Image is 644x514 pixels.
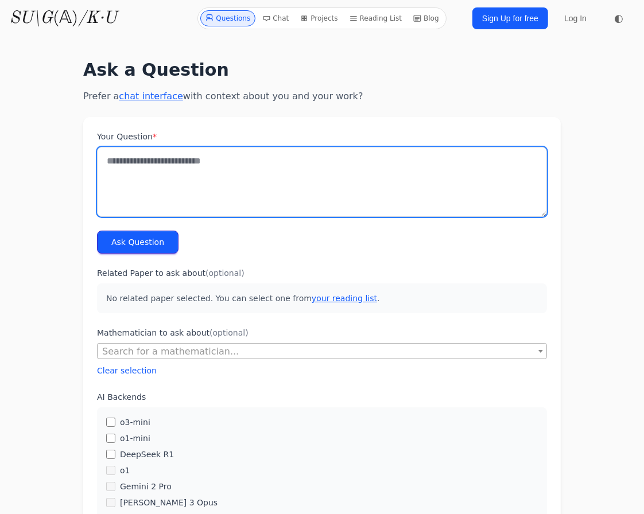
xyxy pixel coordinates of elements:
[258,10,293,26] a: Chat
[120,497,218,508] label: [PERSON_NAME] 3 Opus
[200,10,255,26] a: Questions
[97,283,547,313] p: No related paper selected. You can select one from .
[97,343,547,359] span: Search for a mathematician...
[312,294,377,303] a: your reading list
[97,231,179,254] button: Ask Question
[98,344,546,360] span: Search for a mathematician...
[472,7,548,29] a: Sign Up for free
[345,10,407,26] a: Reading List
[120,416,150,428] label: o3-mini
[120,449,174,460] label: DeepSeek R1
[9,8,117,29] a: SU\G(𝔸)/K·U
[120,433,150,444] label: o1-mini
[205,268,245,278] span: (optional)
[120,481,172,492] label: Gemini 2 Pro
[102,346,239,357] span: Search for a mathematician...
[607,7,630,30] button: ◐
[78,10,117,27] i: /K·U
[97,365,157,376] button: Clear selection
[119,91,183,102] a: chat interface
[409,10,444,26] a: Blog
[83,60,561,80] h1: Ask a Question
[9,10,53,27] i: SU\G
[97,327,547,338] label: Mathematician to ask about
[97,391,547,403] label: AI Backends
[557,8,593,29] a: Log In
[120,465,130,476] label: o1
[614,13,623,24] span: ◐
[83,89,561,103] p: Prefer a with context about you and your work?
[97,267,547,279] label: Related Paper to ask about
[296,10,342,26] a: Projects
[97,131,547,142] label: Your Question
[210,328,249,337] span: (optional)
